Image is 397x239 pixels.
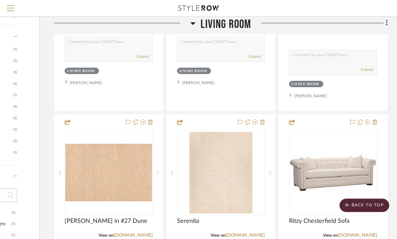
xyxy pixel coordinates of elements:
[13,136,17,146] span: (2)
[113,233,153,238] a: [DOMAIN_NAME]
[339,199,389,212] scroll-to-top-button: BACK TO TOP
[99,233,113,237] span: View on
[338,233,377,238] a: [DOMAIN_NAME]
[13,56,17,66] span: (3)
[11,207,15,218] div: (3)
[201,17,251,31] span: Living Room
[13,78,17,89] span: (2)
[11,218,15,229] div: (1)
[248,54,261,60] button: Submit
[136,54,149,60] button: Submit
[13,67,17,78] span: (3)
[13,44,17,55] span: (5)
[225,233,265,238] a: [DOMAIN_NAME]
[13,90,17,101] span: (7)
[13,147,17,158] span: (1)
[289,217,350,225] span: Ritzy Chesterfield Sofa
[361,67,373,73] button: Submit
[179,69,207,74] div: Living Room
[65,144,152,202] img: Arlen in #27 Dune
[67,69,95,74] div: Living Room
[289,130,377,215] div: 0
[13,113,17,124] span: (2)
[13,101,17,112] span: (4)
[290,154,376,191] img: Ritzy Chesterfield Sofa
[211,233,225,237] span: View on
[177,217,199,225] span: Serenita
[13,124,17,135] span: (2)
[188,131,254,215] img: Serenita
[323,233,338,237] span: View on
[291,82,319,87] div: Living Room
[65,217,147,225] span: [PERSON_NAME] in #27 Dune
